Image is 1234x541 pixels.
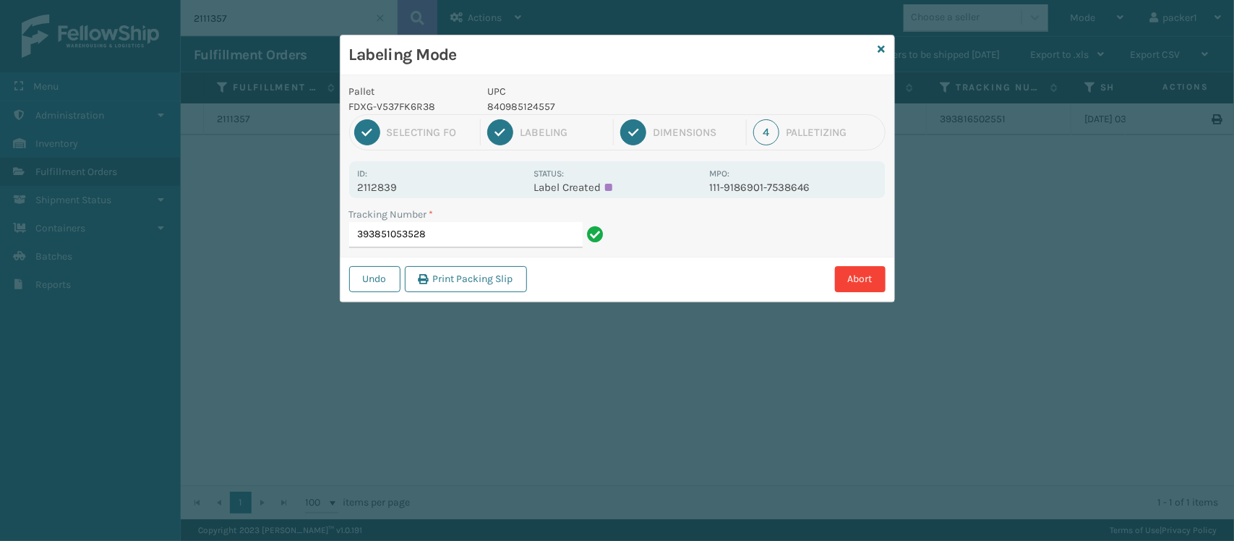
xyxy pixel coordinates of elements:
[405,266,527,292] button: Print Packing Slip
[349,266,400,292] button: Undo
[653,126,740,139] div: Dimensions
[354,119,380,145] div: 1
[487,84,700,99] p: UPC
[349,99,471,114] p: FDXG-V537FK6R38
[349,44,873,66] h3: Labeling Mode
[358,169,368,179] label: Id:
[534,181,700,194] p: Label Created
[534,169,564,179] label: Status:
[709,181,876,194] p: 111-9186901-7538646
[709,169,729,179] label: MPO:
[487,99,700,114] p: 840985124557
[620,119,646,145] div: 3
[358,181,525,194] p: 2112839
[753,119,779,145] div: 4
[835,266,886,292] button: Abort
[349,207,434,222] label: Tracking Number
[349,84,471,99] p: Pallet
[520,126,607,139] div: Labeling
[786,126,880,139] div: Palletizing
[387,126,474,139] div: Selecting FO
[487,119,513,145] div: 2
